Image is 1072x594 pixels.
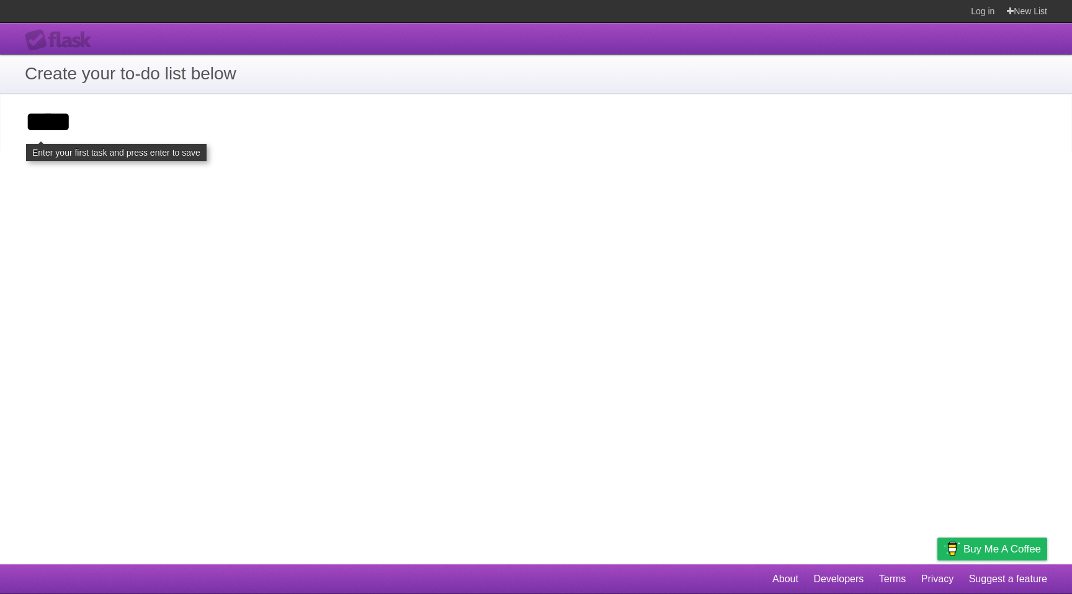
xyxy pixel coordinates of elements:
a: Suggest a feature [969,567,1047,591]
div: Flask [25,29,99,51]
a: Terms [879,567,906,591]
a: Buy me a coffee [937,538,1047,561]
h1: Create your to-do list below [25,61,1047,87]
a: About [772,567,798,591]
a: Privacy [921,567,954,591]
span: Buy me a coffee [963,538,1041,560]
img: Buy me a coffee [944,538,960,559]
a: Developers [813,567,864,591]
